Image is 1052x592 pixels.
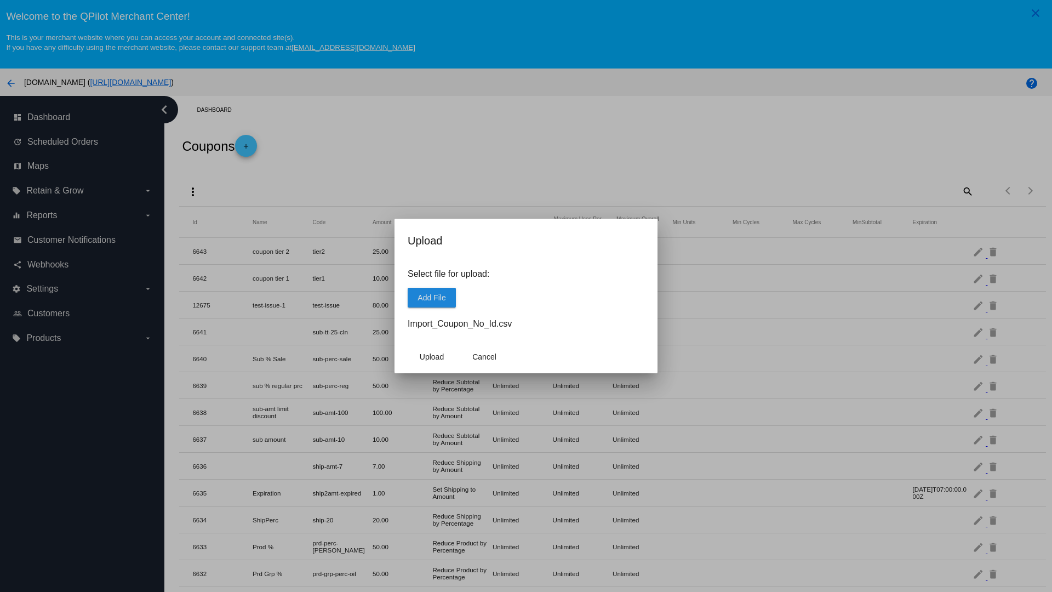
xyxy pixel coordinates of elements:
button: Add File [408,288,456,308]
h4: Import_Coupon_No_Id.csv [408,319,644,329]
button: Upload [408,347,456,367]
p: Select file for upload: [408,269,644,279]
h2: Upload [408,232,644,249]
span: Cancel [472,352,496,361]
span: Add File [418,293,445,302]
button: Close dialog [460,347,508,367]
span: Upload [420,352,444,361]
